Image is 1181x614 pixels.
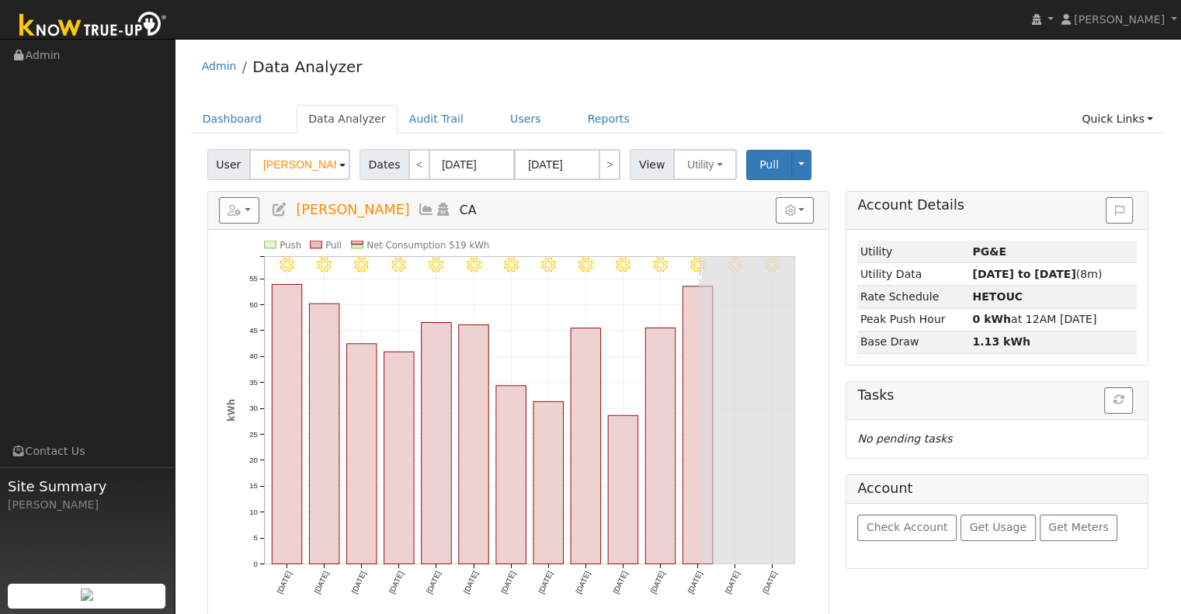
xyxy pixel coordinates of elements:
[325,240,342,251] text: Pull
[1104,387,1133,414] button: Refresh
[960,515,1036,541] button: Get Usage
[317,258,332,272] i: 8/12 - Clear
[272,285,301,564] rect: onclick=""
[686,570,703,595] text: [DATE]
[746,150,792,180] button: Pull
[459,325,488,564] rect: onclick=""
[648,570,666,595] text: [DATE]
[1040,515,1118,541] button: Get Meters
[280,258,294,272] i: 8/11 - Clear
[249,508,258,516] text: 10
[280,240,301,251] text: Push
[723,570,741,595] text: [DATE]
[857,432,952,445] i: No pending tasks
[857,480,912,496] h5: Account
[972,335,1030,348] strong: 1.13 kWh
[599,149,620,180] a: >
[576,105,641,134] a: Reports
[202,60,237,72] a: Admin
[398,105,475,134] a: Audit Trail
[249,149,350,180] input: Select a User
[533,402,563,564] rect: onclick=""
[297,105,398,134] a: Data Analyzer
[253,560,258,568] text: 0
[252,57,362,76] a: Data Analyzer
[683,286,712,564] rect: onclick=""
[498,105,553,134] a: Users
[574,570,592,595] text: [DATE]
[191,105,274,134] a: Dashboard
[970,521,1026,533] span: Get Usage
[249,352,258,361] text: 40
[207,149,250,180] span: User
[616,258,630,272] i: 8/20 - Clear
[253,533,257,542] text: 5
[349,570,367,595] text: [DATE]
[972,268,1102,280] span: (8m)
[460,203,477,217] span: CA
[366,240,489,251] text: Net Consumption 519 kWh
[537,570,554,595] text: [DATE]
[972,245,1006,258] strong: ID: 17218770, authorized: 08/25/25
[249,456,258,464] text: 20
[972,268,1075,280] strong: [DATE] to [DATE]
[354,258,369,272] i: 8/13 - Clear
[571,328,600,564] rect: onclick=""
[608,415,637,564] rect: onclick=""
[225,399,236,421] text: kWh
[496,386,526,564] rect: onclick=""
[503,258,518,272] i: 8/17 - Clear
[8,476,166,497] span: Site Summary
[466,258,481,272] i: 8/16 - Clear
[429,258,443,272] i: 8/15 - Clear
[972,290,1023,303] strong: D
[8,497,166,513] div: [PERSON_NAME]
[249,300,258,309] text: 50
[653,258,668,272] i: 8/21 - MostlyClear
[857,308,970,331] td: Peak Push Hour
[249,274,258,283] text: 55
[759,158,779,171] span: Pull
[360,149,409,180] span: Dates
[857,387,1137,404] h5: Tasks
[611,570,629,595] text: [DATE]
[249,326,258,335] text: 45
[425,570,443,595] text: [DATE]
[435,202,452,217] a: Login As (last Never)
[972,313,1011,325] strong: 0 kWh
[1106,197,1133,224] button: Issue History
[387,570,405,595] text: [DATE]
[408,149,430,180] a: <
[499,570,517,595] text: [DATE]
[630,149,674,180] span: View
[857,241,970,263] td: Utility
[384,352,413,564] rect: onclick=""
[462,570,480,595] text: [DATE]
[12,9,175,43] img: Know True-Up
[867,521,948,533] span: Check Account
[346,344,376,564] rect: onclick=""
[271,202,288,217] a: Edit User (36093)
[690,258,705,272] i: 8/22 - Clear
[1048,521,1109,533] span: Get Meters
[857,263,970,286] td: Utility Data
[673,149,737,180] button: Utility
[578,258,593,272] i: 8/19 - Clear
[1074,13,1165,26] span: [PERSON_NAME]
[1070,105,1165,134] a: Quick Links
[418,202,435,217] a: Multi-Series Graph
[857,286,970,308] td: Rate Schedule
[645,328,675,564] rect: onclick=""
[275,570,293,595] text: [DATE]
[312,570,330,595] text: [DATE]
[296,202,409,217] span: [PERSON_NAME]
[249,482,258,491] text: 15
[81,588,93,601] img: retrieve
[249,378,258,387] text: 35
[309,304,339,564] rect: onclick=""
[540,258,555,272] i: 8/18 - Clear
[249,404,258,412] text: 30
[761,570,779,595] text: [DATE]
[857,197,1137,213] h5: Account Details
[391,258,406,272] i: 8/14 - Clear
